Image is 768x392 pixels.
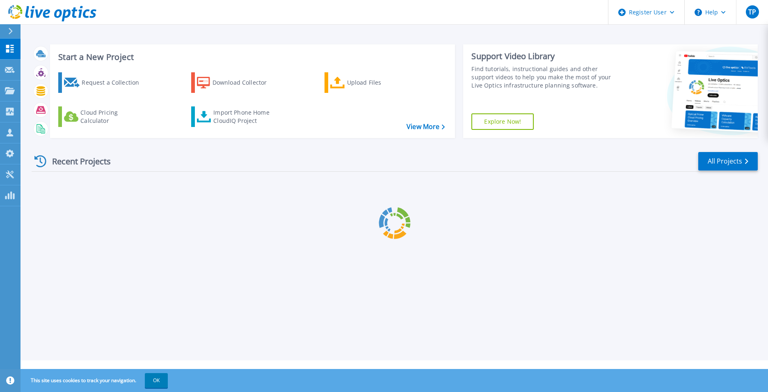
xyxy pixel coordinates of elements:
[23,373,168,388] span: This site uses cookies to track your navigation.
[325,72,416,93] a: Upload Files
[213,74,278,91] div: Download Collector
[213,108,277,125] div: Import Phone Home CloudIQ Project
[347,74,413,91] div: Upload Files
[58,72,150,93] a: Request a Collection
[58,106,150,127] a: Cloud Pricing Calculator
[748,9,756,15] span: TP
[471,51,621,62] div: Support Video Library
[471,113,534,130] a: Explore Now!
[471,65,621,90] div: Find tutorials, instructional guides and other support videos to help you make the most of your L...
[407,123,445,131] a: View More
[58,53,445,62] h3: Start a New Project
[80,108,146,125] div: Cloud Pricing Calculator
[82,74,147,91] div: Request a Collection
[191,72,283,93] a: Download Collector
[698,152,758,171] a: All Projects
[145,373,168,388] button: OK
[32,151,122,171] div: Recent Projects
